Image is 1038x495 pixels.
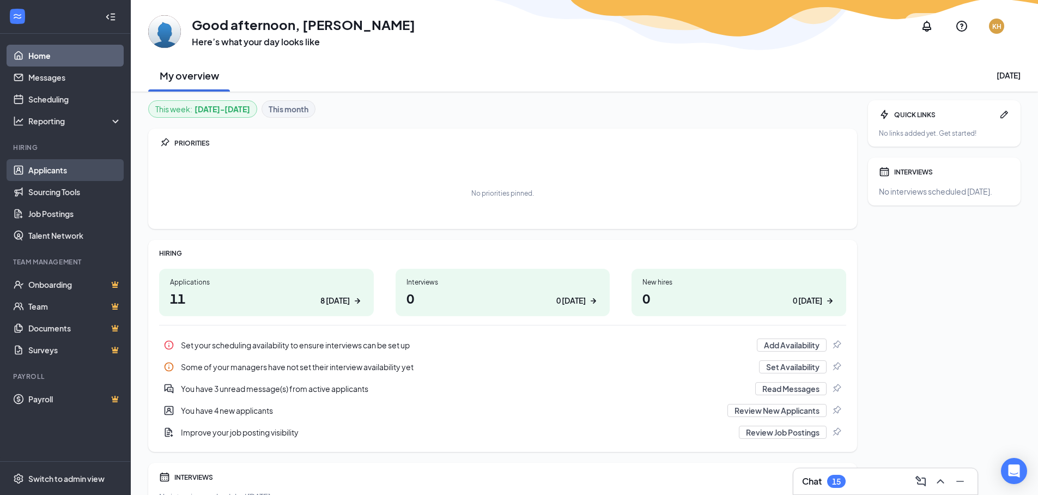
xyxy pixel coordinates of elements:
a: Job Postings [28,203,122,225]
div: Interviews [406,277,599,287]
a: InfoSet your scheduling availability to ensure interviews can be set upAdd AvailabilityPin [159,334,846,356]
a: OnboardingCrown [28,274,122,295]
svg: Calendar [879,166,890,177]
svg: Info [163,340,174,351]
h1: Good afternoon, [PERSON_NAME] [192,15,415,34]
svg: ChevronUp [934,475,947,488]
h1: 0 [406,289,599,307]
button: ComposeMessage [912,473,930,490]
div: No links added yet. Get started! [879,129,1010,138]
div: You have 3 unread message(s) from active applicants [181,383,749,394]
div: Team Management [13,257,119,267]
svg: Notifications [920,20,933,33]
a: DoubleChatActiveYou have 3 unread message(s) from active applicantsRead MessagesPin [159,378,846,400]
a: Applicants [28,159,122,181]
svg: DoubleChatActive [163,383,174,394]
div: HIRING [159,249,846,258]
img: Kaycee Hall [148,15,181,48]
svg: Collapse [105,11,116,22]
a: New hires00 [DATE]ArrowRight [632,269,846,316]
div: You have 4 new applicants [181,405,721,416]
svg: Analysis [13,116,24,126]
b: [DATE] - [DATE] [195,103,250,115]
a: DocumentsCrown [28,317,122,339]
a: PayrollCrown [28,388,122,410]
button: Set Availability [759,360,827,373]
div: KH [992,22,1001,31]
button: ChevronUp [932,473,949,490]
svg: UserEntity [163,405,174,416]
h2: My overview [160,69,219,82]
div: [DATE] [997,70,1021,81]
div: Open Intercom Messenger [1001,458,1027,484]
a: Scheduling [28,88,122,110]
h3: Here’s what your day looks like [192,36,415,48]
svg: Pen [999,109,1010,120]
div: No interviews scheduled [DATE]. [879,186,1010,197]
svg: ComposeMessage [914,475,927,488]
a: DocumentAddImprove your job posting visibilityReview Job PostingsPin [159,421,846,443]
button: Minimize [951,473,969,490]
a: Sourcing Tools [28,181,122,203]
svg: Bolt [879,109,890,120]
div: You have 3 unread message(s) from active applicants [159,378,846,400]
a: InfoSome of your managers have not set their interview availability yetSet AvailabilityPin [159,356,846,378]
div: Improve your job posting visibility [181,427,732,438]
div: Hiring [13,143,119,152]
svg: WorkstreamLogo [12,11,23,22]
svg: Settings [13,473,24,484]
b: This month [269,103,308,115]
a: TeamCrown [28,295,122,317]
a: Home [28,45,122,67]
div: Some of your managers have not set their interview availability yet [159,356,846,378]
div: Improve your job posting visibility [159,421,846,443]
svg: Pin [831,361,842,372]
button: Review New Applicants [727,404,827,417]
a: UserEntityYou have 4 new applicantsReview New ApplicantsPin [159,400,846,421]
div: 0 [DATE] [556,295,586,306]
svg: Pin [831,405,842,416]
svg: Pin [159,137,170,148]
div: PRIORITIES [174,138,846,148]
a: Interviews00 [DATE]ArrowRight [396,269,610,316]
button: Add Availability [757,339,827,352]
svg: Pin [831,340,842,351]
div: QUICK LINKS [894,110,994,119]
a: SurveysCrown [28,339,122,361]
a: Applications118 [DATE]ArrowRight [159,269,374,316]
div: Some of your managers have not set their interview availability yet [181,361,752,372]
div: You have 4 new applicants [159,400,846,421]
svg: ArrowRight [588,295,599,306]
svg: Calendar [159,472,170,482]
svg: Info [163,361,174,372]
button: Read Messages [755,382,827,395]
div: 8 [DATE] [320,295,350,306]
svg: Minimize [954,475,967,488]
div: INTERVIEWS [894,167,1010,177]
div: New hires [642,277,835,287]
div: Reporting [28,116,122,126]
div: This week : [155,103,250,115]
svg: QuestionInfo [955,20,968,33]
h1: 11 [170,289,363,307]
a: Talent Network [28,225,122,246]
h1: 0 [642,289,835,307]
svg: ArrowRight [824,295,835,306]
svg: DocumentAdd [163,427,174,438]
div: No priorities pinned. [471,189,534,198]
div: Set your scheduling availability to ensure interviews can be set up [159,334,846,356]
div: Set your scheduling availability to ensure interviews can be set up [181,340,750,351]
button: Review Job Postings [739,426,827,439]
h3: Chat [802,475,822,487]
svg: Pin [831,427,842,438]
div: Applications [170,277,363,287]
div: INTERVIEWS [174,473,846,482]
div: Payroll [13,372,119,381]
div: 15 [832,477,841,486]
a: Messages [28,67,122,88]
svg: Pin [831,383,842,394]
div: 0 [DATE] [793,295,822,306]
svg: ArrowRight [352,295,363,306]
div: Switch to admin view [28,473,105,484]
